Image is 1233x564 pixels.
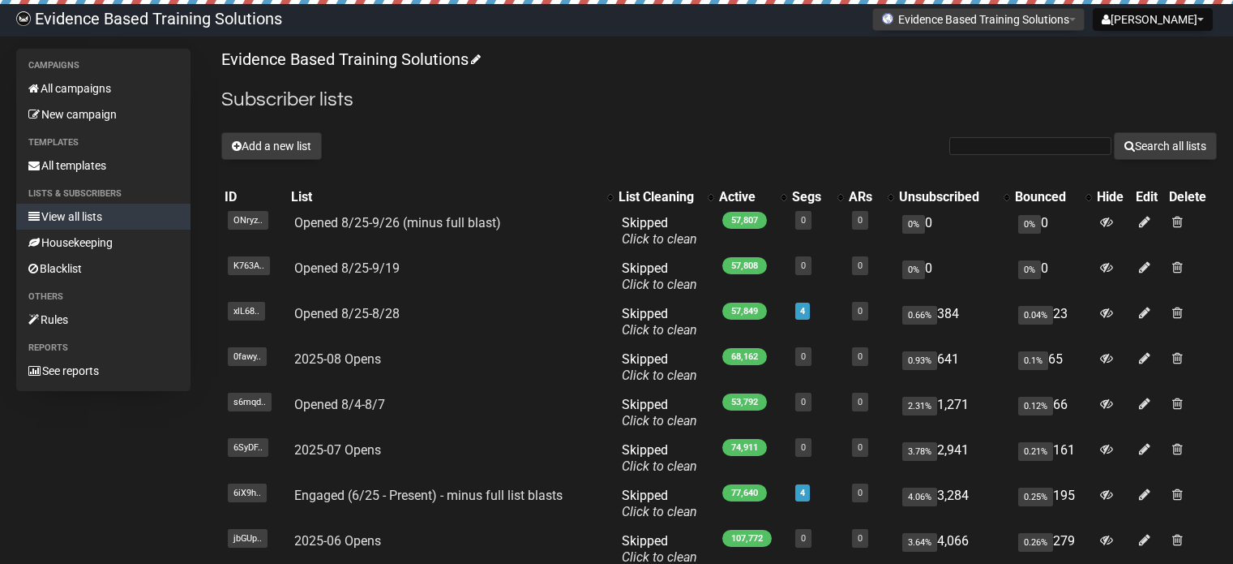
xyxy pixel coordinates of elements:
[896,390,1012,436] td: 1,271
[902,215,925,234] span: 0%
[858,442,863,453] a: 0
[16,287,191,307] li: Others
[622,397,697,428] span: Skipped
[1169,189,1214,205] div: Delete
[1018,351,1048,370] span: 0.1%
[858,533,863,544] a: 0
[294,215,501,230] a: Opened 8/25-9/26 (minus full blast)
[722,303,767,320] span: 57,849
[719,189,773,205] div: Active
[896,436,1012,481] td: 2,941
[896,481,1012,527] td: 3,284
[228,347,267,366] span: 0fawy..
[801,397,806,407] a: 0
[221,132,322,160] button: Add a new list
[622,322,697,338] a: Click to clean
[902,306,937,325] span: 0.66%
[902,351,937,370] span: 0.93%
[716,186,789,209] th: Active: No sort applied, activate to apply an ascending sort
[221,50,478,69] a: Evidence Based Training Solutions
[858,215,863,226] a: 0
[792,189,829,205] div: Segs
[622,306,697,338] span: Skipped
[849,189,880,205] div: ARs
[801,442,806,453] a: 0
[16,338,191,358] li: Reports
[294,442,381,458] a: 2025-07 Opens
[294,351,381,367] a: 2025-08 Opens
[1012,186,1094,209] th: Bounced: No sort applied, activate to apply an ascending sort
[1018,215,1041,234] span: 0%
[1097,189,1129,205] div: Hide
[1015,189,1077,205] div: Bounced
[1093,8,1213,31] button: [PERSON_NAME]
[800,488,805,498] a: 4
[16,133,191,153] li: Templates
[16,204,191,230] a: View all lists
[622,413,697,428] a: Click to clean
[16,184,191,204] li: Lists & subscribers
[1132,186,1166,209] th: Edit: No sort applied, sorting is disabled
[902,533,937,552] span: 3.64%
[722,257,767,274] span: 57,808
[722,530,772,547] span: 107,772
[622,260,697,292] span: Skipped
[228,393,272,411] span: s6mqd..
[225,189,285,205] div: ID
[16,75,191,101] a: All campaigns
[800,306,805,316] a: 4
[622,459,697,474] a: Click to clean
[228,484,267,502] span: 6iX9h..
[858,351,863,362] a: 0
[1094,186,1132,209] th: Hide: No sort applied, sorting is disabled
[294,397,385,412] a: Opened 8/4-8/7
[16,101,191,127] a: New campaign
[858,306,863,316] a: 0
[622,368,697,383] a: Click to clean
[1012,299,1094,345] td: 23
[16,11,31,26] img: 6a635aadd5b086599a41eda90e0773ac
[221,186,288,209] th: ID: No sort applied, sorting is disabled
[722,348,767,365] span: 68,162
[622,442,697,474] span: Skipped
[899,189,995,205] div: Unsubscribed
[722,212,767,229] span: 57,807
[858,397,863,407] a: 0
[1018,260,1041,279] span: 0%
[1012,209,1094,254] td: 0
[291,189,599,205] div: List
[902,442,937,461] span: 3.78%
[16,358,191,384] a: See reports
[896,209,1012,254] td: 0
[622,215,697,247] span: Skipped
[872,8,1085,31] button: Evidence Based Training Solutions
[789,186,846,209] th: Segs: No sort applied, activate to apply an ascending sort
[1166,186,1217,209] th: Delete: No sort applied, sorting is disabled
[846,186,896,209] th: ARs: No sort applied, activate to apply an ascending sort
[1018,397,1053,415] span: 0.12%
[722,439,767,456] span: 74,911
[1018,533,1053,552] span: 0.26%
[896,254,1012,299] td: 0
[1012,345,1094,390] td: 65
[902,260,925,279] span: 0%
[622,277,697,292] a: Click to clean
[228,256,270,275] span: K763A..
[16,153,191,179] a: All templates
[288,186,615,209] th: List: No sort applied, activate to apply an ascending sort
[294,260,400,276] a: Opened 8/25-9/19
[881,12,894,25] img: favicons
[622,488,697,519] span: Skipped
[619,189,700,205] div: List Cleaning
[902,488,937,506] span: 4.06%
[896,186,1012,209] th: Unsubscribed: No sort applied, activate to apply an ascending sort
[1012,436,1094,481] td: 161
[858,260,863,271] a: 0
[1018,306,1053,325] span: 0.04%
[228,529,268,548] span: jbGUp..
[16,56,191,75] li: Campaigns
[228,438,268,457] span: 6SyDF..
[622,231,697,247] a: Click to clean
[1136,189,1162,205] div: Edit
[801,260,806,271] a: 0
